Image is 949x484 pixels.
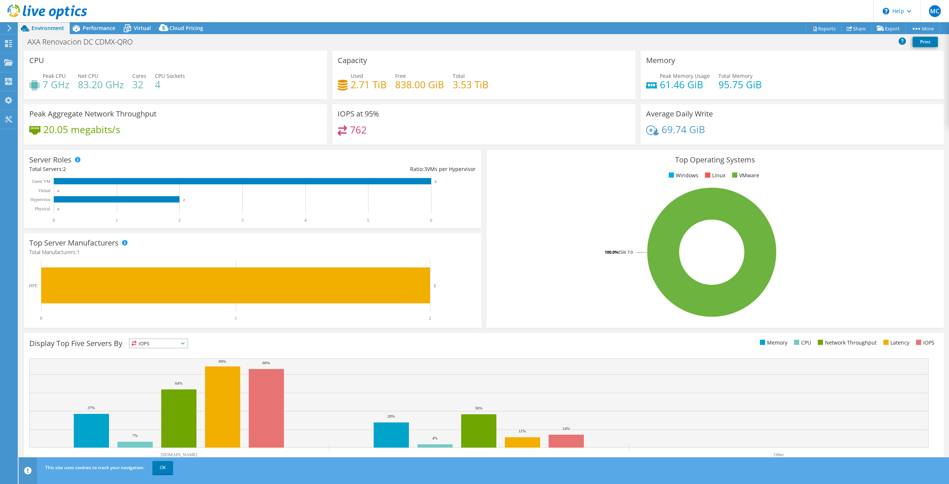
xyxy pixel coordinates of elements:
text: 14% [562,426,570,431]
span: Peak CPU [43,72,66,79]
span: Virtual [134,24,151,32]
text: 0 [57,207,59,211]
text: 0 [53,218,55,223]
text: Hypervisor [30,197,50,202]
h4: 4 [155,80,185,89]
li: Windows [667,171,698,180]
li: Linux [703,171,725,180]
text: 89% [219,359,226,363]
text: 1 [116,218,118,223]
a: Export [871,23,906,34]
span: 2 [63,165,66,172]
text: 0 [57,189,59,193]
text: 3 [241,218,244,223]
a: Reports [806,23,841,34]
h1: AXA Renovacion DC CDMX-QRO [24,38,144,46]
text: 6 [430,218,432,223]
text: 4 [304,218,307,223]
text: 28% [387,414,395,418]
h3: IOPS at 95% [338,110,379,118]
text: 2 [434,283,436,288]
span: CPU Sockets [155,72,185,79]
text: 6 [435,180,437,184]
text: 2 [429,316,431,321]
tspan: 100.0% [605,249,618,255]
span: This site uses cookies to track your navigation. [45,464,145,471]
span: Cores [132,72,146,79]
h4: 61.46 GiB [660,80,710,89]
li: CPU [792,339,811,347]
span: Total Memory [718,72,753,79]
span: Performance [83,24,115,32]
h4: 69.74 GiB [662,125,705,134]
li: IOPS [914,339,935,347]
span: 3 [424,165,427,172]
span: 1 [77,248,80,256]
li: Latency [882,339,909,347]
h3: Average Daily Write [646,110,713,118]
h3: Memory [646,56,675,65]
h4: 95.75 GiB [718,80,762,89]
div: Ratio: VMs per Hypervisor [252,165,476,173]
text: 86% [262,360,270,365]
h4: 32 [132,80,146,89]
li: Memory [758,339,787,347]
span: Net CPU [78,72,98,79]
a: Share [841,23,872,34]
tspan: ESXi 7.0 [618,249,633,255]
text: 5 [367,218,369,223]
text: 64% [175,381,182,385]
text: 2 [178,218,181,223]
span: Used [351,72,363,79]
h4: 83.20 GHz [78,80,124,89]
text: 2 [183,198,185,202]
text: Guest VM [32,179,50,184]
h3: Top Server Manufacturers [29,239,119,247]
span: MC [929,5,941,17]
h4: 20.05 megabits/s [43,125,120,134]
li: VMware [730,171,759,180]
text: HPE [29,283,37,288]
text: Virtual [38,188,51,193]
h4: 7 GHz [43,80,69,89]
h4: 762 [350,126,367,134]
span: Free [395,72,406,79]
span: IOPS [129,339,188,348]
h4: 2.71 TiB [351,80,387,89]
h3: Peak Aggregate Network Throughput [29,110,156,118]
span: Cloud Pricing [169,24,203,32]
span: Total [453,72,465,79]
h3: Server Roles [29,156,72,164]
span: Peak Memory Usage [660,72,710,79]
svg: \n [883,8,889,14]
text: 0 [40,316,42,321]
h4: 838.00 GiB [395,80,444,89]
li: Network Throughput [816,339,877,347]
text: [DOMAIN_NAME] [161,452,198,457]
text: 36% [475,406,482,410]
text: 1 [235,316,237,321]
text: Other [774,452,784,457]
a: Print [913,37,938,47]
text: 4% [432,436,438,440]
h3: CPU [29,56,44,65]
h3: Top Operating Systems [492,156,938,164]
h4: 3.53 TiB [453,80,489,89]
text: 11% [519,429,526,433]
span: Environment [32,24,64,32]
h4: Total Manufacturers: [29,248,476,256]
a: OK [152,461,173,474]
a: More [905,23,940,34]
h3: Capacity [338,56,367,65]
div: Total Servers: [29,165,252,173]
text: 37% [87,405,95,410]
text: Physical [35,206,50,211]
text: 7% [132,433,138,438]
